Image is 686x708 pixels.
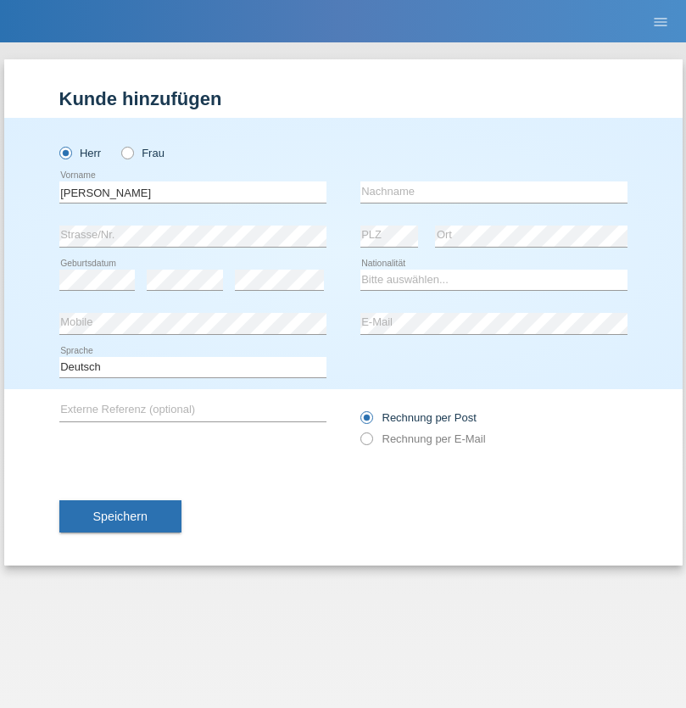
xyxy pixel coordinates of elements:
[121,147,165,159] label: Frau
[59,88,627,109] h1: Kunde hinzufügen
[360,432,486,445] label: Rechnung per E-Mail
[360,432,371,454] input: Rechnung per E-Mail
[93,510,148,523] span: Speichern
[121,147,132,158] input: Frau
[59,147,102,159] label: Herr
[360,411,477,424] label: Rechnung per Post
[59,500,181,532] button: Speichern
[59,147,70,158] input: Herr
[360,411,371,432] input: Rechnung per Post
[644,16,678,26] a: menu
[652,14,669,31] i: menu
